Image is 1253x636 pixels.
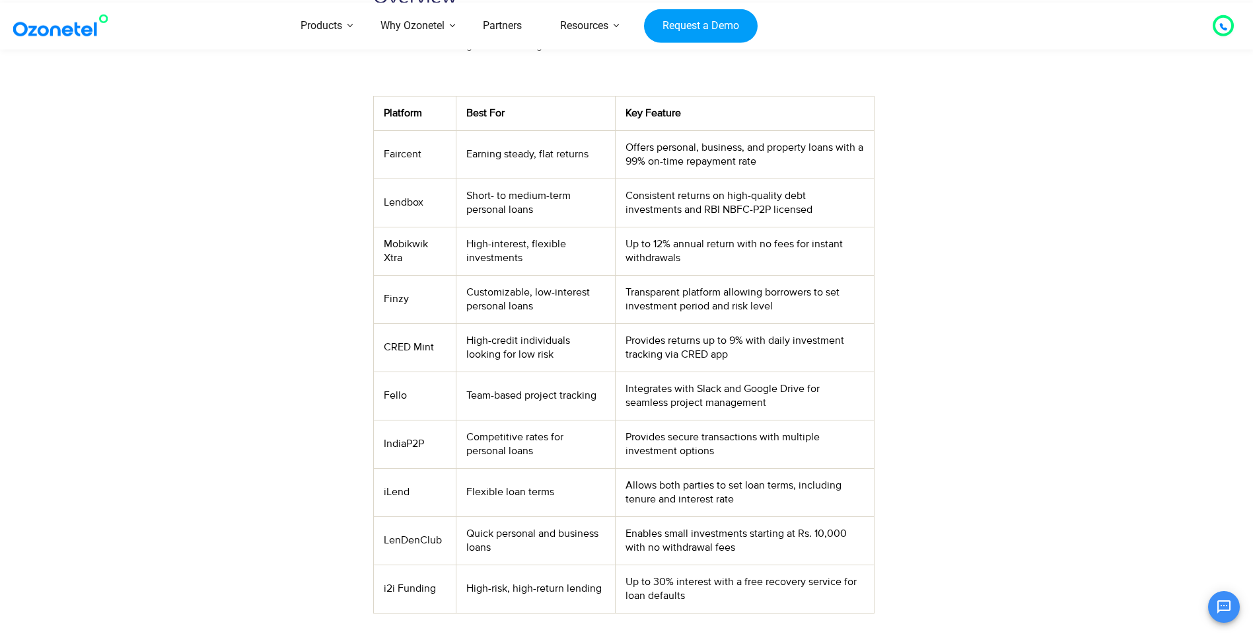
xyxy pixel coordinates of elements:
[373,468,456,516] td: iLend
[373,516,456,565] td: LenDenClub
[456,227,616,275] td: High-interest, flexible investments
[456,372,616,420] td: Team-based project tracking
[616,179,874,227] td: Consistent returns on high-quality debt investments and RBI NBFC-P2P licensed
[1208,591,1240,623] button: Open chat
[616,227,874,275] td: Up to 12% annual return with no fees for instant withdrawals
[541,3,627,50] a: Resources
[373,420,456,468] td: IndiaP2P
[373,372,456,420] td: Fello
[456,516,616,565] td: Quick personal and business loans
[373,96,456,130] th: Platform
[373,179,456,227] td: Lendbox
[373,323,456,372] td: CRED Mint
[456,130,616,179] td: Earning steady, flat returns
[373,565,456,613] td: i2i Funding
[373,275,456,323] td: Finzy
[644,9,757,43] a: Request a Demo
[281,3,361,50] a: Products
[373,130,456,179] td: Faircent
[616,372,874,420] td: Integrates with Slack and Google Drive for seamless project management
[616,420,874,468] td: Provides secure transactions with multiple investment options
[456,323,616,372] td: High-credit individuals looking for low risk
[616,565,874,613] td: Up to 30% interest with a free recovery service for loan defaults
[616,516,874,565] td: Enables small investments starting at Rs. 10,000 with no withdrawal fees
[616,96,874,130] th: Key Feature
[456,96,616,130] th: Best For
[456,565,616,613] td: High-risk, high-return lending
[616,130,874,179] td: Offers personal, business, and property loans with a 99% on-time repayment rate
[456,275,616,323] td: Customizable, low-interest personal loans
[373,227,456,275] td: Mobikwik Xtra
[616,275,874,323] td: Transparent platform allowing borrowers to set investment period and risk level
[456,179,616,227] td: Short- to medium-term personal loans
[456,468,616,516] td: Flexible loan terms
[464,3,541,50] a: Partners
[616,323,874,372] td: Provides returns up to 9% with daily investment tracking via CRED app
[456,420,616,468] td: Competitive rates for personal loans
[361,3,464,50] a: Why Ozonetel
[616,468,874,516] td: Allows both parties to set loan terms, including tenure and interest rate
